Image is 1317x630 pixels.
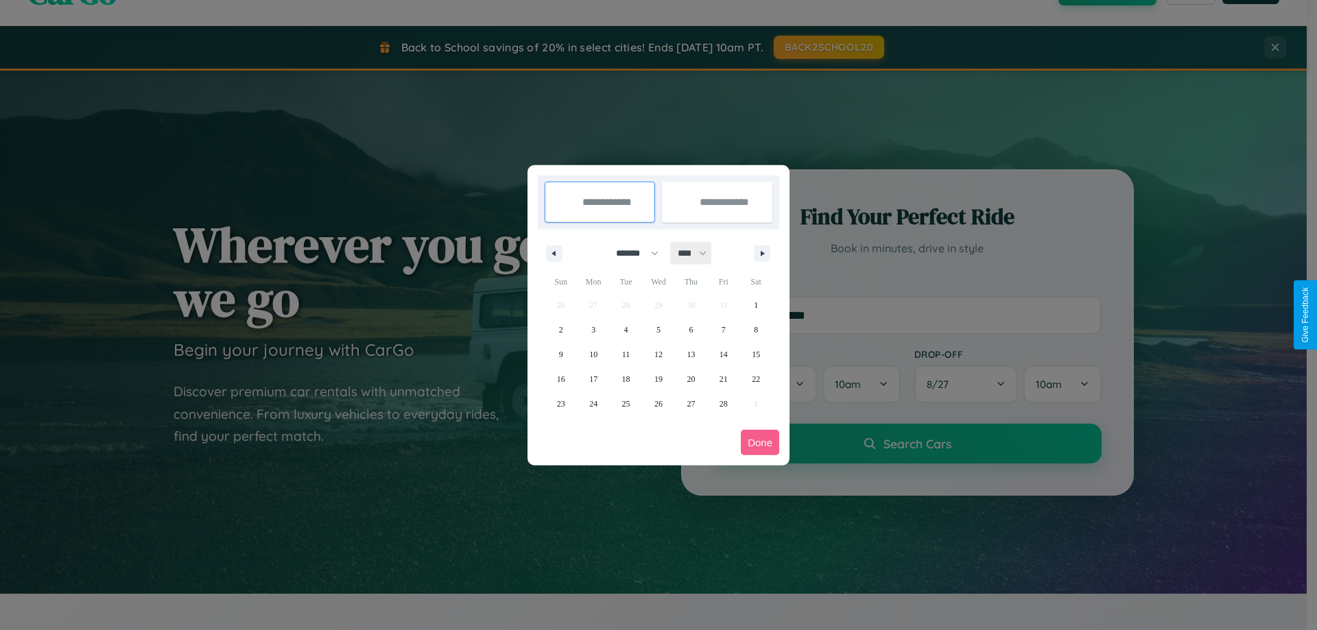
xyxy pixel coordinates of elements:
[577,391,609,416] button: 24
[559,342,563,367] span: 9
[1301,287,1310,343] div: Give Feedback
[741,430,779,455] button: Done
[675,342,707,367] button: 13
[589,391,597,416] span: 24
[656,317,661,342] span: 5
[545,271,577,293] span: Sun
[720,342,728,367] span: 14
[610,367,642,391] button: 18
[752,342,760,367] span: 15
[557,367,565,391] span: 16
[622,342,630,367] span: 11
[624,317,628,342] span: 4
[610,271,642,293] span: Tue
[589,342,597,367] span: 10
[740,317,772,342] button: 8
[675,367,707,391] button: 20
[610,391,642,416] button: 25
[689,317,693,342] span: 6
[707,342,739,367] button: 14
[577,367,609,391] button: 17
[707,391,739,416] button: 28
[687,342,695,367] span: 13
[707,367,739,391] button: 21
[589,367,597,391] span: 17
[559,317,563,342] span: 2
[740,293,772,317] button: 1
[577,342,609,367] button: 10
[642,271,674,293] span: Wed
[610,317,642,342] button: 4
[740,342,772,367] button: 15
[754,317,758,342] span: 8
[557,391,565,416] span: 23
[591,317,595,342] span: 3
[654,342,663,367] span: 12
[642,342,674,367] button: 12
[740,367,772,391] button: 22
[740,271,772,293] span: Sat
[622,391,630,416] span: 25
[642,317,674,342] button: 5
[687,391,695,416] span: 27
[707,271,739,293] span: Fri
[720,391,728,416] span: 28
[622,367,630,391] span: 18
[675,391,707,416] button: 27
[752,367,760,391] span: 22
[642,391,674,416] button: 26
[720,367,728,391] span: 21
[675,271,707,293] span: Thu
[754,293,758,317] span: 1
[687,367,695,391] span: 20
[675,317,707,342] button: 6
[642,367,674,391] button: 19
[654,367,663,391] span: 19
[654,391,663,416] span: 26
[577,317,609,342] button: 3
[545,317,577,342] button: 2
[577,271,609,293] span: Mon
[545,367,577,391] button: 16
[707,317,739,342] button: 7
[610,342,642,367] button: 11
[722,317,726,342] span: 7
[545,391,577,416] button: 23
[545,342,577,367] button: 9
